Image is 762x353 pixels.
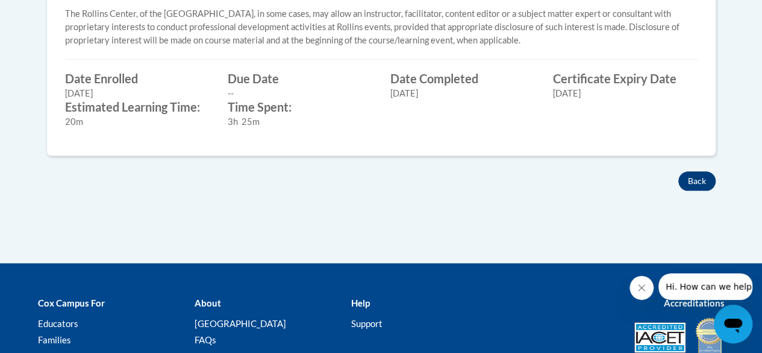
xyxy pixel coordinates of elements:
div: [DATE] [390,87,535,100]
a: FAQs [194,334,216,345]
b: Accreditations [664,297,725,308]
div: 3h 25m [228,115,372,129]
a: Families [38,334,71,345]
a: Educators [38,318,78,329]
button: Back [678,171,716,191]
p: The Rollins Center, of the [GEOGRAPHIC_DATA], in some cases, may allow an instructor, facilitator... [65,7,698,47]
div: [DATE] [65,87,210,100]
div: [DATE] [553,87,698,100]
img: Accredited IACET® Provider [634,322,685,352]
iframe: Button to launch messaging window [714,305,752,343]
a: [GEOGRAPHIC_DATA] [194,318,286,329]
label: Due Date [228,72,372,85]
iframe: Close message [629,276,654,300]
label: Date Enrolled [65,72,210,85]
b: Help [351,297,369,308]
label: Date Completed [390,72,535,85]
span: Hi. How can we help? [7,8,98,18]
label: Estimated Learning Time: [65,100,210,113]
iframe: Message from company [658,273,752,300]
div: 20m [65,115,210,129]
a: Support [351,318,382,329]
label: Time Spent: [228,100,372,113]
div: -- [228,87,372,100]
b: About [194,297,220,308]
b: Cox Campus For [38,297,105,308]
label: Certificate Expiry Date [553,72,698,85]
